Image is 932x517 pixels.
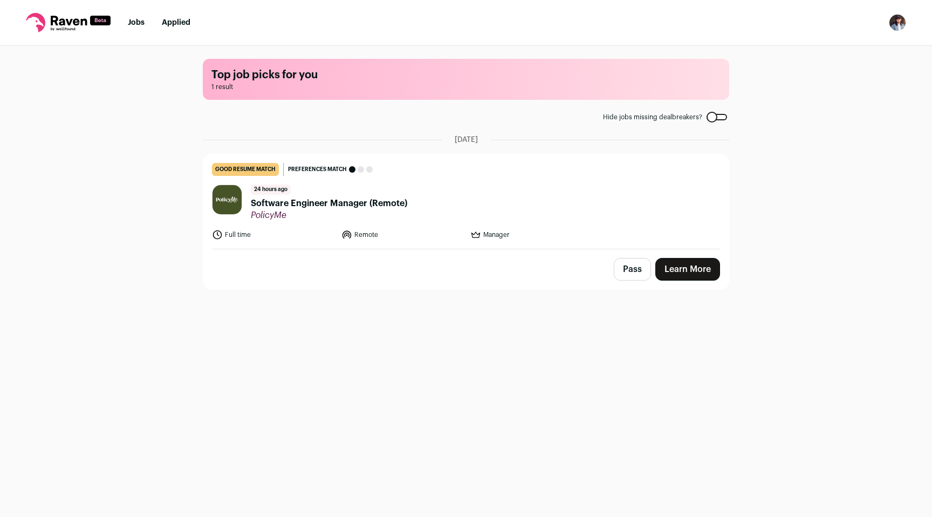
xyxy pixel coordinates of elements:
[128,19,145,26] a: Jobs
[251,185,291,195] span: 24 hours ago
[211,83,721,91] span: 1 result
[470,229,593,240] li: Manager
[213,185,242,214] img: 8f08461f69f5544a4921fd8e22f601df971b667297244e4e7f1aab3c1f4d6caf.jpg
[614,258,651,281] button: Pass
[288,164,347,175] span: Preferences match
[251,197,407,210] span: Software Engineer Manager (Remote)
[203,154,729,249] a: good resume match Preferences match 24 hours ago Software Engineer Manager (Remote) PolicyMe Full...
[251,210,407,221] span: PolicyMe
[889,14,906,31] img: 1074608-medium_jpg
[212,229,335,240] li: Full time
[655,258,720,281] a: Learn More
[212,163,279,176] div: good resume match
[341,229,464,240] li: Remote
[211,67,721,83] h1: Top job picks for you
[162,19,190,26] a: Applied
[889,14,906,31] button: Open dropdown
[455,134,478,145] span: [DATE]
[603,113,702,121] span: Hide jobs missing dealbreakers?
